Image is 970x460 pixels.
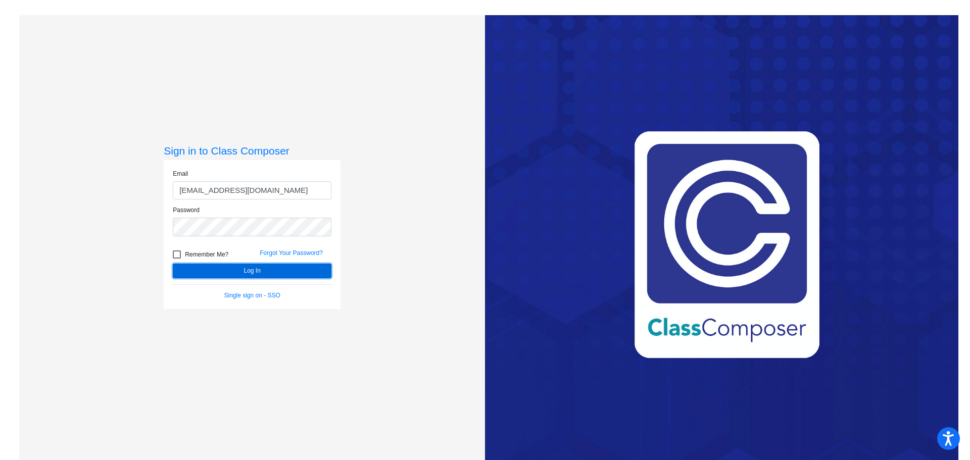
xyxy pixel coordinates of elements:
[185,248,228,261] span: Remember Me?
[173,264,331,278] button: Log In
[173,206,200,215] label: Password
[164,144,341,157] h3: Sign in to Class Composer
[224,292,280,299] a: Single sign on - SSO
[173,169,188,178] label: Email
[260,249,323,257] a: Forgot Your Password?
